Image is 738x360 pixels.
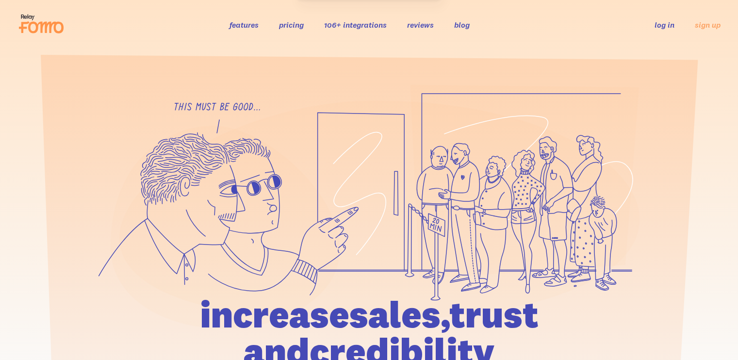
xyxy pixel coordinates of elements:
a: blog [454,20,470,30]
a: reviews [407,20,434,30]
a: features [230,20,259,30]
a: sign up [695,20,721,30]
a: 106+ integrations [324,20,387,30]
a: log in [655,20,674,30]
a: pricing [279,20,304,30]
